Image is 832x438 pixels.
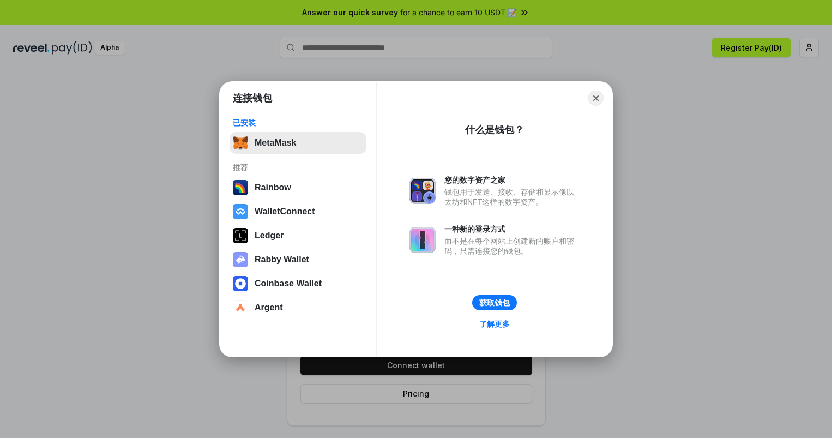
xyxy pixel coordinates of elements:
div: 获取钱包 [479,298,510,308]
div: Coinbase Wallet [255,279,322,289]
div: WalletConnect [255,207,315,217]
img: svg+xml,%3Csvg%20xmlns%3D%22http%3A%2F%2Fwww.w3.org%2F2000%2Fsvg%22%20width%3D%2228%22%20height%3... [233,228,248,243]
img: svg+xml,%3Csvg%20xmlns%3D%22http%3A%2F%2Fwww.w3.org%2F2000%2Fsvg%22%20fill%3D%22none%22%20viewBox... [409,178,436,204]
button: WalletConnect [230,201,366,223]
button: 获取钱包 [472,295,517,310]
button: Rainbow [230,177,366,199]
button: Close [588,91,604,106]
img: svg+xml,%3Csvg%20fill%3D%22none%22%20height%3D%2233%22%20viewBox%3D%220%200%2035%2033%22%20width%... [233,135,248,151]
div: Argent [255,303,283,313]
div: 什么是钱包？ [465,123,524,136]
div: 一种新的登录方式 [444,224,580,234]
img: svg+xml,%3Csvg%20width%3D%22120%22%20height%3D%22120%22%20viewBox%3D%220%200%20120%20120%22%20fil... [233,180,248,195]
button: MetaMask [230,132,366,154]
div: 您的数字资产之家 [444,175,580,185]
button: Coinbase Wallet [230,273,366,295]
button: Rabby Wallet [230,249,366,271]
div: 而不是在每个网站上创建新的账户和密码，只需连接您的钱包。 [444,236,580,256]
div: 钱包用于发送、接收、存储和显示像以太坊和NFT这样的数字资产。 [444,187,580,207]
button: Argent [230,297,366,319]
div: Ledger [255,231,284,241]
button: Ledger [230,225,366,247]
div: MetaMask [255,138,296,148]
img: svg+xml,%3Csvg%20width%3D%2228%22%20height%3D%2228%22%20viewBox%3D%220%200%2028%2028%22%20fill%3D... [233,276,248,291]
div: 已安装 [233,118,363,128]
div: Rabby Wallet [255,255,309,265]
img: svg+xml,%3Csvg%20xmlns%3D%22http%3A%2F%2Fwww.w3.org%2F2000%2Fsvg%22%20fill%3D%22none%22%20viewBox... [233,252,248,267]
h1: 连接钱包 [233,92,272,105]
img: svg+xml,%3Csvg%20width%3D%2228%22%20height%3D%2228%22%20viewBox%3D%220%200%2028%2028%22%20fill%3D... [233,300,248,315]
a: 了解更多 [473,317,516,331]
div: Rainbow [255,183,291,193]
div: 推荐 [233,163,363,172]
div: 了解更多 [479,319,510,329]
img: svg+xml,%3Csvg%20xmlns%3D%22http%3A%2F%2Fwww.w3.org%2F2000%2Fsvg%22%20fill%3D%22none%22%20viewBox... [409,227,436,253]
img: svg+xml,%3Csvg%20width%3D%2228%22%20height%3D%2228%22%20viewBox%3D%220%200%2028%2028%22%20fill%3D... [233,204,248,219]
